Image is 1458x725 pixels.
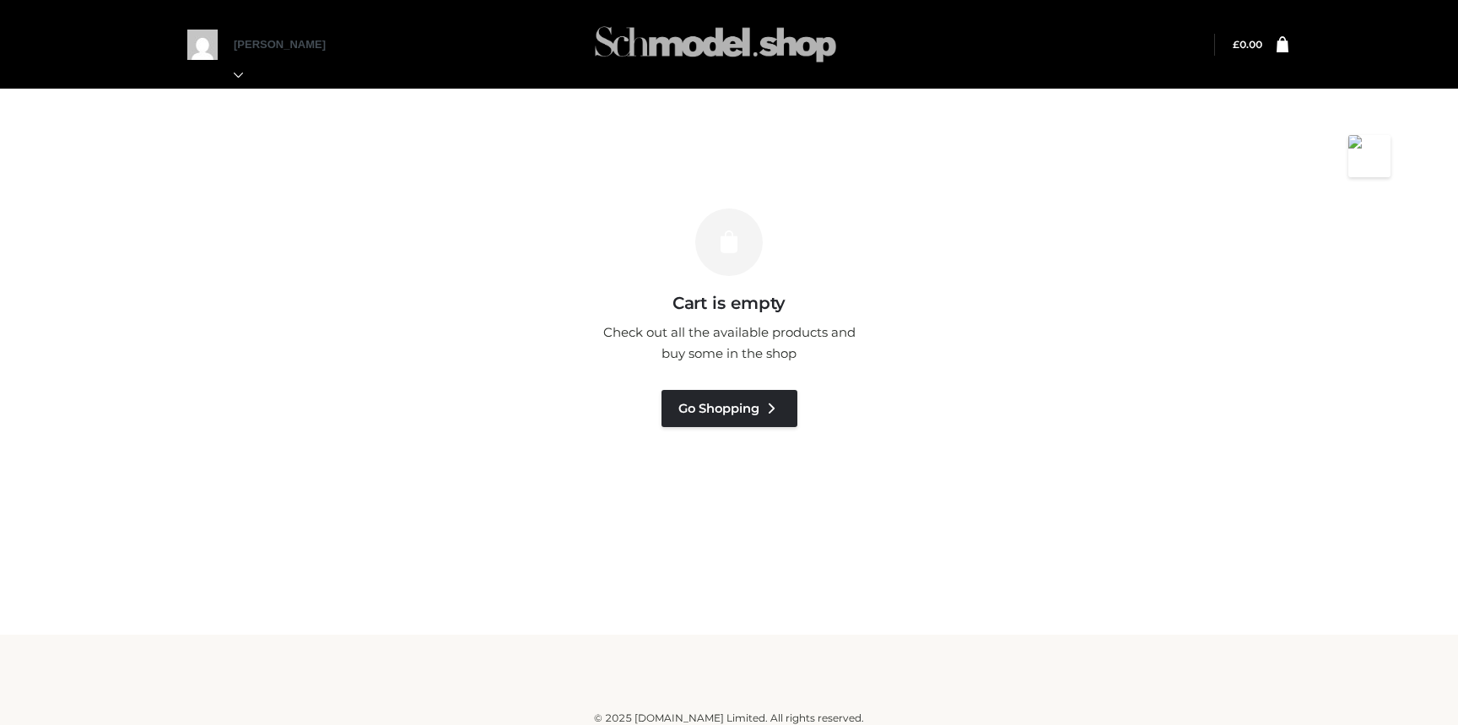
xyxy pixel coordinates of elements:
a: [PERSON_NAME] [234,38,343,81]
bdi: 0.00 [1233,38,1262,51]
p: Check out all the available products and buy some in the shop [594,322,864,365]
a: Go Shopping [661,390,797,427]
h3: Cart is empty [208,293,1250,313]
a: £0.00 [1233,38,1262,51]
img: Schmodel Admin 964 [589,11,842,78]
span: £ [1233,38,1239,51]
